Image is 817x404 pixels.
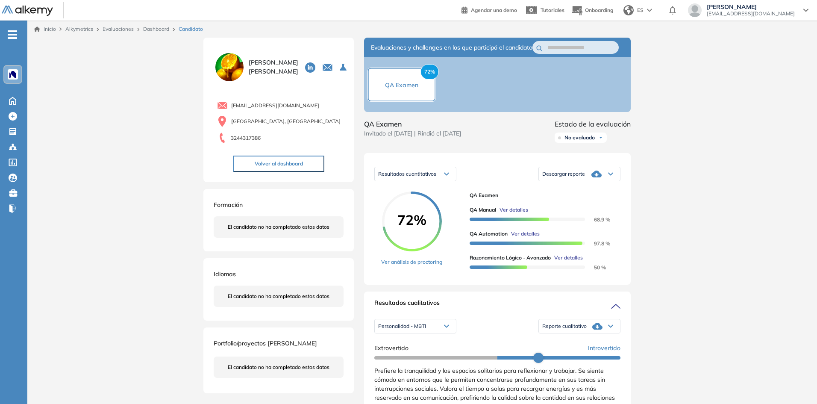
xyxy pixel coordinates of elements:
span: Portfolio/proyectos [PERSON_NAME] [214,339,317,347]
span: [EMAIL_ADDRESS][DOMAIN_NAME] [707,10,795,17]
span: ES [637,6,644,14]
span: 97.8 % [584,240,610,247]
span: El candidato no ha completado estos datos [228,223,329,231]
img: arrow [647,9,652,12]
span: Tutoriales [541,7,564,13]
img: Logo [2,6,53,16]
img: PROFILE_MENU_LOGO_USER [214,51,245,83]
span: Candidato [179,25,203,33]
a: Evaluaciones [103,26,134,32]
span: [PERSON_NAME] [PERSON_NAME] [249,58,298,76]
img: world [623,5,634,15]
iframe: Chat Widget [663,305,817,404]
span: Extrovertido [374,344,408,353]
span: Ver detalles [554,254,583,262]
span: 3244317386 [231,134,261,142]
span: Invitado el [DATE] | Rindió el [DATE] [364,129,461,138]
span: 68.9 % [584,216,610,223]
span: QA Automation [470,230,508,238]
span: QA Manual [470,206,496,214]
span: QA Examen [470,192,614,199]
span: Evaluaciones y challenges en los que participó el candidato [371,43,532,52]
span: [PERSON_NAME] [707,3,795,10]
span: 50 % [584,264,606,271]
span: Onboarding [585,7,613,13]
span: Formación [214,201,243,209]
button: Onboarding [571,1,613,20]
div: Widget de chat [663,305,817,404]
span: [GEOGRAPHIC_DATA], [GEOGRAPHIC_DATA] [231,118,341,125]
img: https://assets.alkemy.org/workspaces/1394/c9baeb50-dbbd-46c2-a7b2-c74a16be862c.png [9,71,16,78]
span: [EMAIL_ADDRESS][DOMAIN_NAME] [231,102,319,109]
span: No evaluado [564,134,595,141]
span: Resultados cualitativos [374,298,440,312]
span: Personalidad - MBTI [378,323,426,330]
span: Ver detalles [511,230,540,238]
a: Agendar una demo [461,4,517,15]
button: Volver al dashboard [233,156,324,172]
span: 72% [382,213,442,227]
a: Dashboard [143,26,169,32]
button: Ver detalles [496,206,528,214]
span: Introvertido [588,344,620,353]
span: Alkymetrics [65,26,93,32]
span: Resultados cuantitativos [378,171,436,177]
span: QA Examen [385,81,418,89]
img: Ícono de flecha [598,135,603,140]
span: El candidato no ha completado estos datos [228,363,329,371]
a: Inicio [34,25,56,33]
span: Estado de la evaluación [555,119,631,129]
span: Ver detalles [500,206,528,214]
a: Ver análisis de proctoring [381,258,442,266]
span: Agendar una demo [471,7,517,13]
span: Idiomas [214,270,236,278]
span: 72% [420,64,439,80]
button: Ver detalles [508,230,540,238]
span: Reporte cualitativo [542,323,587,330]
span: QA Examen [364,119,461,129]
span: Descargar reporte [542,171,585,177]
span: El candidato no ha completado estos datos [228,292,329,300]
button: Ver detalles [551,254,583,262]
i: - [8,34,17,35]
span: Razonamiento Lógico - Avanzado [470,254,551,262]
